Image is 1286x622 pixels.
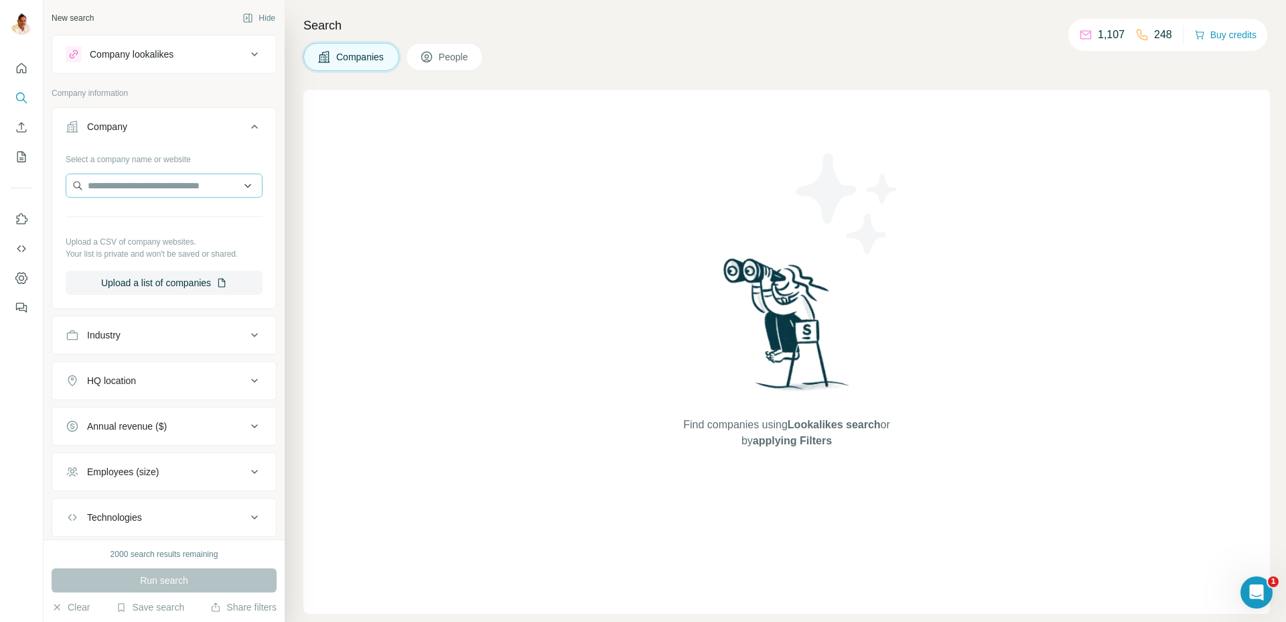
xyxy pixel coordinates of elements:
p: 248 [1154,27,1172,43]
span: People [439,50,470,64]
button: Save search [116,601,184,614]
p: Company information [52,87,277,99]
button: Feedback [11,296,32,320]
p: Your list is private and won't be saved or shared. [66,248,263,260]
button: Use Surfe API [11,237,32,261]
button: Dashboard [11,266,32,290]
div: Company [87,120,127,133]
button: Quick start [11,56,32,80]
img: Avatar [11,13,32,35]
button: Upload a list of companies [66,271,263,295]
div: Employees (size) [87,465,159,479]
button: Company [52,111,276,148]
div: Annual revenue ($) [87,420,167,433]
div: 2000 search results remaining [111,548,218,560]
button: Technologies [52,501,276,534]
div: Industry [87,328,121,342]
button: Employees (size) [52,456,276,488]
button: Clear [52,601,90,614]
button: Buy credits [1194,25,1257,44]
button: My lists [11,145,32,169]
span: Companies [336,50,385,64]
span: 1 [1268,576,1279,587]
p: 1,107 [1098,27,1125,43]
button: Share filters [210,601,277,614]
button: Enrich CSV [11,115,32,139]
button: Use Surfe on LinkedIn [11,207,32,231]
div: Technologies [87,511,142,524]
div: New search [52,12,94,24]
p: Upload a CSV of company websites. [66,236,263,248]
button: Company lookalikes [52,38,276,70]
span: Lookalikes search [788,419,881,430]
span: Find companies using or by [679,417,894,449]
button: Industry [52,319,276,351]
div: HQ location [87,374,136,387]
div: Company lookalikes [90,48,173,61]
button: Annual revenue ($) [52,410,276,442]
img: Surfe Illustration - Stars [787,143,908,264]
h4: Search [303,16,1270,35]
button: Search [11,86,32,110]
div: Select a company name or website [66,148,263,166]
iframe: Intercom live chat [1240,576,1273,609]
button: HQ location [52,365,276,397]
img: Surfe Illustration - Woman searching with binoculars [717,255,857,404]
span: applying Filters [753,435,832,446]
button: Hide [233,8,285,28]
